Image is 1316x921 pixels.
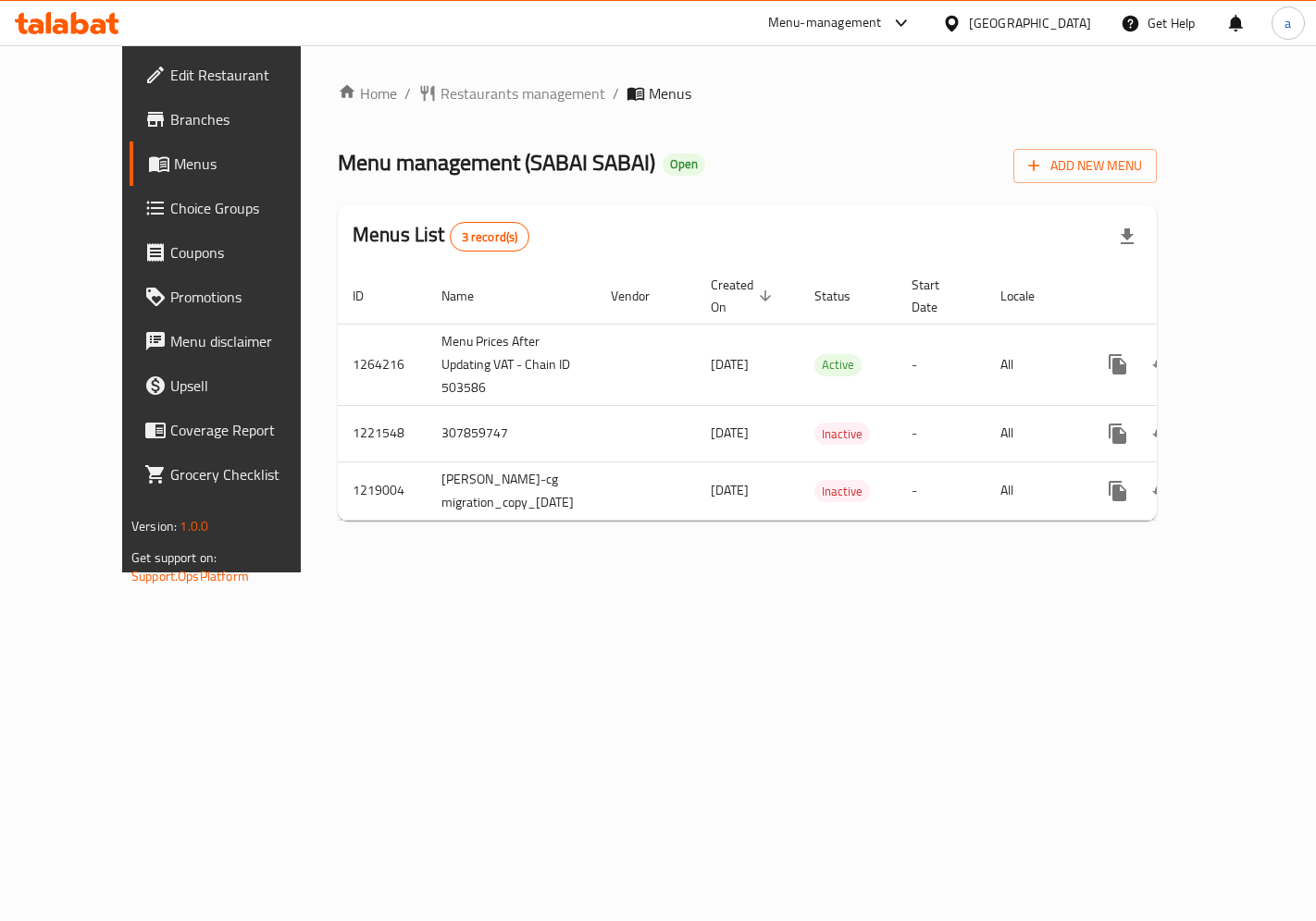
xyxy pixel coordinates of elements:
[130,141,341,186] a: Menus
[1096,411,1140,456] button: more
[338,461,427,520] td: 1219004
[130,97,341,141] a: Branches
[131,564,249,588] a: Support.OpsPlatform
[353,221,529,252] h2: Menus List
[1285,13,1291,33] span: a
[170,197,327,219] span: Choice Groups
[1096,469,1140,513] button: more
[450,222,530,252] div: Total records count
[1081,268,1288,325] th: Actions
[711,421,749,445] span: [DATE]
[663,156,705,172] span: Open
[814,481,870,502] span: Inactive
[338,405,427,461] td: 1221548
[986,461,1081,520] td: All
[170,108,327,130] span: Branches
[131,546,217,570] span: Get support on:
[170,241,327,264] span: Coupons
[170,463,327,485] span: Grocery Checklist
[814,424,870,445] span: Inactive
[130,230,341,275] a: Coupons
[404,82,411,104] li: /
[338,268,1288,521] table: enhanced table
[427,324,596,405] td: Menu Prices After Updating VAT - Chain ID 503586
[170,330,327,352] span: Menu disclaimer
[130,186,341,230] a: Choice Groups
[613,82,619,104] li: /
[130,363,341,408] a: Upsell
[130,275,341,319] a: Promotions
[427,461,596,520] td: [PERSON_NAME]-cg migration_copy_[DATE]
[663,153,705,176] div: Open
[353,285,388,307] span: ID
[711,478,749,502] span: [DATE]
[170,375,327,397] span: Upsell
[814,480,870,502] div: Inactive
[1105,215,1149,259] div: Export file
[130,53,341,97] a: Edit Restaurant
[986,405,1081,461] td: All
[180,514,208,538] span: 1.0.0
[611,285,674,307] span: Vendor
[338,141,655,183] span: Menu management ( SABAI SABAI )
[814,423,870,445] div: Inactive
[1140,411,1185,456] button: Change Status
[1140,469,1185,513] button: Change Status
[174,153,327,175] span: Menus
[969,13,1091,33] div: [GEOGRAPHIC_DATA]
[418,82,605,104] a: Restaurants management
[897,405,986,461] td: -
[130,408,341,452] a: Coverage Report
[131,514,177,538] span: Version:
[649,82,691,104] span: Menus
[427,405,596,461] td: 307859747
[768,12,882,34] div: Menu-management
[897,324,986,405] td: -
[441,82,605,104] span: Restaurants management
[338,82,397,104] a: Home
[130,452,341,497] a: Grocery Checklist
[170,64,327,86] span: Edit Restaurant
[912,274,963,318] span: Start Date
[170,286,327,308] span: Promotions
[986,324,1081,405] td: All
[451,228,529,246] span: 3 record(s)
[711,274,777,318] span: Created On
[1028,154,1142,178] span: Add New Menu
[711,352,749,376] span: [DATE]
[338,324,427,405] td: 1264216
[441,285,498,307] span: Name
[1096,342,1140,387] button: more
[814,354,862,375] span: Active
[1140,342,1185,387] button: Change Status
[338,82,1157,104] nav: breadcrumb
[814,354,862,376] div: Active
[170,419,327,441] span: Coverage Report
[897,461,986,520] td: -
[814,285,875,307] span: Status
[1013,149,1157,183] button: Add New Menu
[1000,285,1059,307] span: Locale
[130,319,341,363] a: Menu disclaimer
